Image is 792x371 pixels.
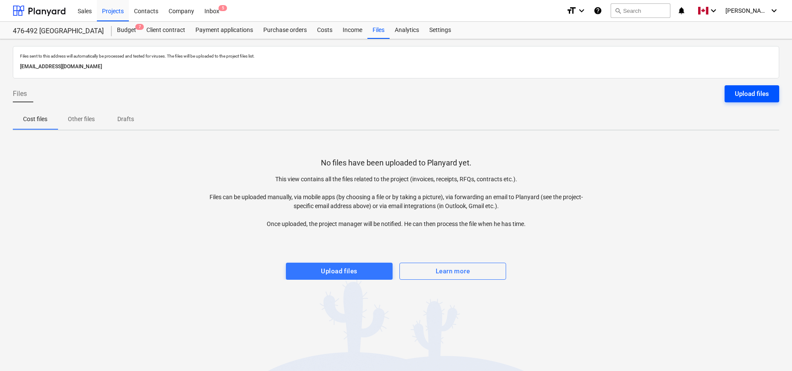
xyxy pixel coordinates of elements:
a: Analytics [390,22,424,39]
a: Costs [312,22,338,39]
button: Search [611,3,670,18]
p: This view contains all the files related to the project (invoices, receipts, RFQs, contracts etc.... [204,175,588,229]
p: [EMAIL_ADDRESS][DOMAIN_NAME] [20,62,772,71]
div: Upload files [321,266,357,277]
span: [PERSON_NAME] [725,7,768,14]
div: Learn more [436,266,470,277]
span: 7 [135,24,144,30]
button: Upload files [286,263,393,280]
span: Files [13,89,27,99]
span: 5 [218,5,227,11]
a: Budget7 [112,22,141,39]
i: keyboard_arrow_down [769,6,779,16]
div: Upload files [735,88,769,99]
p: Other files [68,115,95,124]
p: No files have been uploaded to Planyard yet. [321,158,472,168]
a: Payment applications [190,22,258,39]
a: Settings [424,22,456,39]
i: keyboard_arrow_down [708,6,719,16]
a: Purchase orders [258,22,312,39]
i: notifications [677,6,686,16]
button: Upload files [725,85,779,102]
i: format_size [566,6,577,16]
p: Files sent to this address will automatically be processed and tested for viruses. The files will... [20,53,772,59]
iframe: Chat Widget [749,330,792,371]
a: Files [367,22,390,39]
i: keyboard_arrow_down [577,6,587,16]
div: Budget [112,22,141,39]
p: Drafts [115,115,136,124]
span: search [614,7,621,14]
button: Learn more [399,263,506,280]
a: Client contract [141,22,190,39]
i: Knowledge base [594,6,602,16]
a: Income [338,22,367,39]
div: 476-492 [GEOGRAPHIC_DATA] [13,27,102,36]
p: Cost files [23,115,47,124]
